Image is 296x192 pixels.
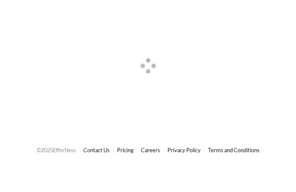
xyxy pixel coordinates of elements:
a: Privacy Policy [167,147,201,154]
span: © 2025 Effortless [37,147,76,154]
a: Careers [141,147,160,154]
a: Terms and Conditions [208,147,260,154]
a: Contact Us [83,147,110,154]
a: Pricing [117,147,134,154]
